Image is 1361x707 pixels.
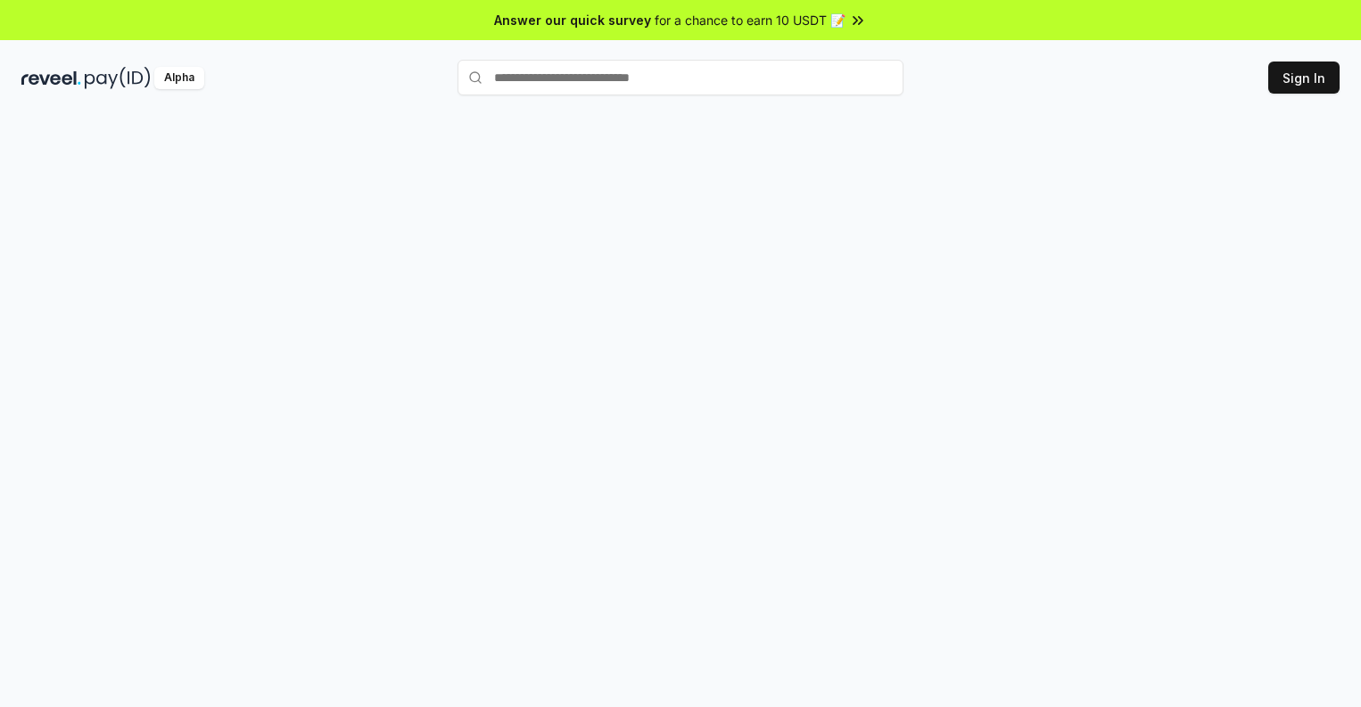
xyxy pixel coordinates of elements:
[21,67,81,89] img: reveel_dark
[85,67,151,89] img: pay_id
[154,67,204,89] div: Alpha
[655,11,845,29] span: for a chance to earn 10 USDT 📝
[1268,62,1340,94] button: Sign In
[494,11,651,29] span: Answer our quick survey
